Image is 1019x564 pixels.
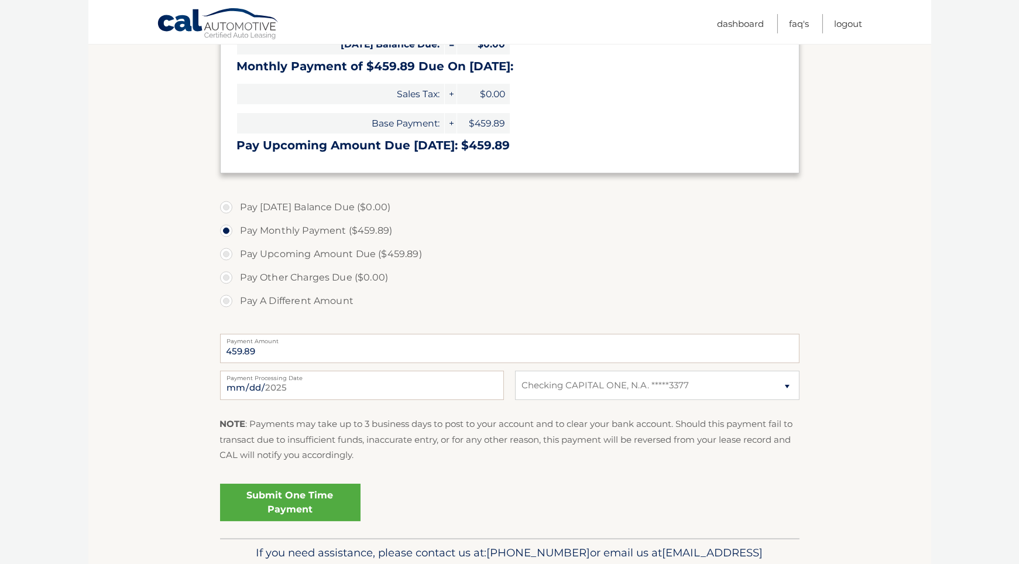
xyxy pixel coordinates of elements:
label: Pay [DATE] Balance Due ($0.00) [220,196,800,219]
span: $0.00 [457,84,510,104]
a: Dashboard [718,14,764,33]
h3: Pay Upcoming Amount Due [DATE]: $459.89 [237,138,783,153]
span: + [445,113,457,134]
span: + [445,84,457,104]
span: $459.89 [457,113,510,134]
label: Pay Other Charges Due ($0.00) [220,266,800,289]
span: Sales Tax: [237,84,444,104]
p: : Payments may take up to 3 business days to post to your account and to clear your bank account.... [220,416,800,463]
label: Payment Amount [220,334,800,343]
strong: NOTE [220,418,246,429]
label: Pay A Different Amount [220,289,800,313]
a: FAQ's [790,14,809,33]
label: Pay Upcoming Amount Due ($459.89) [220,242,800,266]
span: [PHONE_NUMBER] [487,546,591,559]
label: Payment Processing Date [220,371,504,380]
h3: Monthly Payment of $459.89 Due On [DATE]: [237,59,783,74]
label: Pay Monthly Payment ($459.89) [220,219,800,242]
a: Logout [835,14,863,33]
span: Base Payment: [237,113,444,134]
a: Submit One Time Payment [220,484,361,521]
a: Cal Automotive [157,8,280,42]
input: Payment Date [220,371,504,400]
input: Payment Amount [220,334,800,363]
